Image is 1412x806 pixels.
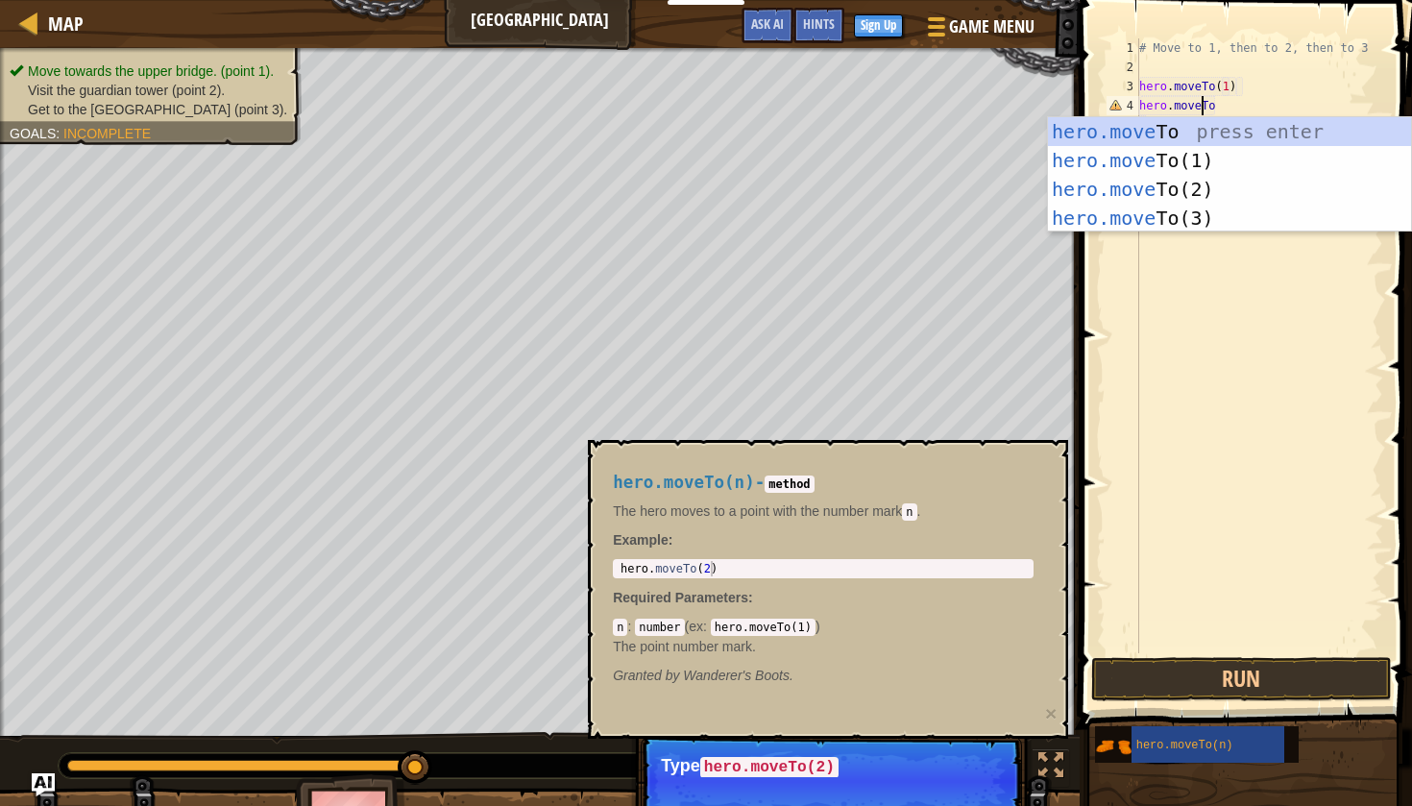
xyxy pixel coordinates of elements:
p: The point number mark. [613,637,1034,656]
code: hero.moveTo(1) [711,619,816,636]
div: ( ) [613,617,1034,655]
span: ex [689,619,703,634]
button: × [1045,703,1057,723]
code: n [902,503,916,521]
code: number [635,619,684,636]
h4: - [613,474,1034,492]
span: : [627,619,635,634]
p: The hero moves to a point with the number mark . [613,501,1034,521]
strong: : [613,532,672,548]
span: Example [613,532,669,548]
span: Granted by [613,668,683,683]
code: method [765,476,814,493]
span: : [748,590,753,605]
code: n [613,619,627,636]
em: Wanderer's Boots. [613,668,793,683]
span: hero.moveTo(n) [613,473,755,492]
span: : [703,619,711,634]
span: Required Parameters [613,590,748,605]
